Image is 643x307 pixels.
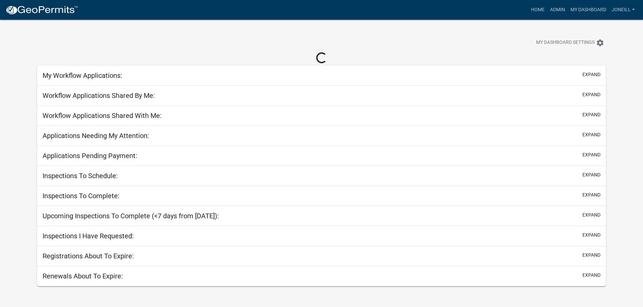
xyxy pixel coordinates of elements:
[43,252,134,260] h5: Registrations About To Expire:
[582,191,600,199] button: expand
[582,232,600,239] button: expand
[582,252,600,259] button: expand
[43,272,123,280] h5: Renewals About To Expire:
[43,132,149,140] h5: Applications Needing My Attention:
[582,91,600,98] button: expand
[596,39,604,47] i: settings
[582,131,600,138] button: expand
[582,111,600,118] button: expand
[582,71,600,78] button: expand
[43,112,162,120] h5: Workflow Applications Shared With Me:
[43,172,118,180] h5: Inspections To Schedule:
[43,91,155,100] h5: Workflow Applications Shared By Me:
[582,272,600,279] button: expand
[547,3,568,16] a: Admin
[531,36,610,49] button: My Dashboard Settingssettings
[609,3,638,16] a: joneill
[582,211,600,219] button: expand
[536,39,595,47] span: My Dashboard Settings
[43,232,134,240] h5: Inspections I Have Requested:
[528,3,547,16] a: Home
[568,3,609,16] a: My Dashboard
[43,152,137,160] h5: Applications Pending Payment:
[43,71,122,80] h5: My Workflow Applications:
[43,192,119,200] h5: Inspections To Complete:
[582,151,600,158] button: expand
[43,212,219,220] h5: Upcoming Inspections To Complete (<7 days from [DATE]):
[582,171,600,178] button: expand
